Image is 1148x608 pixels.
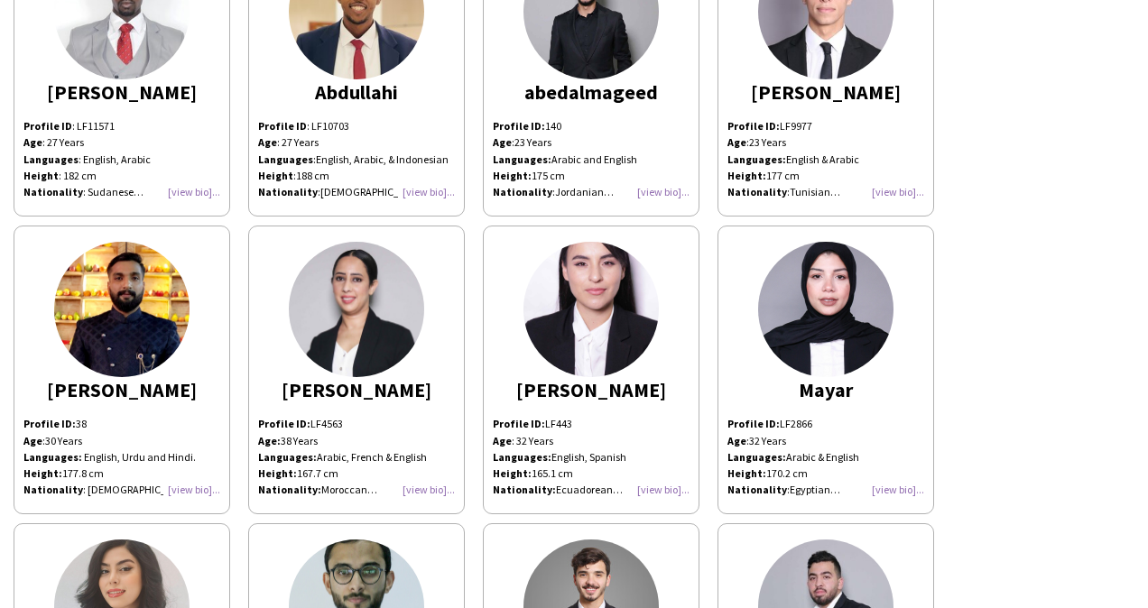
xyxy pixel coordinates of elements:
b: Nationality [23,483,83,496]
b: Nationality [493,185,552,198]
strong: Age: [258,434,281,447]
b: Languages: [23,450,82,464]
strong: Languages: [727,152,786,166]
b: Nationality [727,483,787,496]
p: LF2866 [727,416,924,432]
div: [PERSON_NAME] [727,84,924,100]
span: : [23,483,86,496]
strong: Nationality: [493,483,556,496]
p: English & Arabic 177 cm [727,152,924,184]
div: [PERSON_NAME] [258,382,455,398]
b: Nationality [258,185,318,198]
strong: Height: [493,169,532,182]
span: : [727,434,749,447]
p: : LF11571 : English, Arabic : 182 cm [23,118,220,184]
div: Mayar [727,382,924,398]
b: ID: [61,417,76,430]
strong: Languages: [493,450,551,464]
b: Age [23,434,42,447]
span: Jordanian [555,185,614,198]
strong: Height: [727,169,766,182]
div: [PERSON_NAME] [493,382,690,398]
span: 23 Years [749,135,786,149]
div: [PERSON_NAME] [23,84,220,100]
strong: Languages: [258,450,317,464]
span: : LF10703 [258,119,349,133]
b: Age [727,434,746,447]
b: Nationality [727,185,787,198]
strong: Languages: [727,450,786,464]
img: thumb-1634558898616d63b2688be.jpeg [54,242,190,377]
span: [DEMOGRAPHIC_DATA] [320,185,428,198]
p: 30 Years [23,433,220,449]
span: [DEMOGRAPHIC_DATA]. [88,483,208,496]
span: 177.8 cm [62,466,104,480]
img: thumb-165089144062669ab0173a8.jpg [523,242,659,377]
p: 38 [23,416,220,432]
img: thumb-35d2da39-8be6-4824-85cb-2cf367f06589.png [758,242,893,377]
span: Tunisian [790,185,840,198]
span: : [258,152,316,166]
strong: Profile ID: [727,119,780,133]
p: Arabic and English 175 cm [493,152,690,201]
span: : [727,483,790,496]
p: English, Arabic, & Indonesian 188 cm [258,152,455,184]
strong: Height [23,169,59,182]
span: Profile [23,417,60,430]
p: LF9977 [727,118,924,134]
p: : 32 Years English, Spanish 165.1 cm Ecuadorean [493,433,690,499]
img: thumb-9b6fd660-ba35-4b88-a194-5e7aedc5b98e.png [289,242,424,377]
div: English, Urdu and Hindi. [23,449,220,465]
b: Height: [23,466,62,480]
b: Height [258,169,293,182]
strong: Languages [23,152,79,166]
span: Egyptian [790,483,840,496]
strong: Profile ID: [727,417,780,430]
b: Age [493,135,512,149]
span: : 27 Years [42,135,84,149]
span: : [493,185,555,198]
b: Age [727,135,746,149]
span: : [23,434,45,447]
strong: Height: [493,466,532,480]
strong: Languages: [493,152,551,166]
span: 23 Years [514,135,551,149]
p: 38 Years Arabic, French & English 167.7 cm Moroccan [258,433,455,499]
b: Languages [258,152,313,166]
span: : [727,135,749,149]
b: Nationality [23,185,83,198]
p: LF443 [493,416,690,432]
strong: Height: [258,466,297,480]
span: : [258,185,320,198]
b: Profile ID [258,119,307,133]
span: 32 Years [749,434,786,447]
p: LF4563 [258,416,455,432]
strong: Profile ID: [493,417,545,430]
p: 140 [493,118,690,134]
div: abedalmageed [493,84,690,100]
span: : [493,135,514,149]
strong: Height: [727,466,766,480]
strong: Profile ID [23,119,72,133]
strong: Profile ID: [258,417,310,430]
p: Arabic & English 170.2 cm [727,449,924,482]
span: : Sudanese [83,185,143,198]
div: [PERSON_NAME] [23,382,220,398]
p: : 27 Years [258,134,455,151]
b: Age [493,434,512,447]
b: Age [23,135,42,149]
span: : [727,185,790,198]
b: Age [258,135,277,149]
span: : [258,169,296,182]
div: Abdullahi [258,84,455,100]
strong: Profile ID: [493,119,545,133]
strong: Nationality: [258,483,321,496]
